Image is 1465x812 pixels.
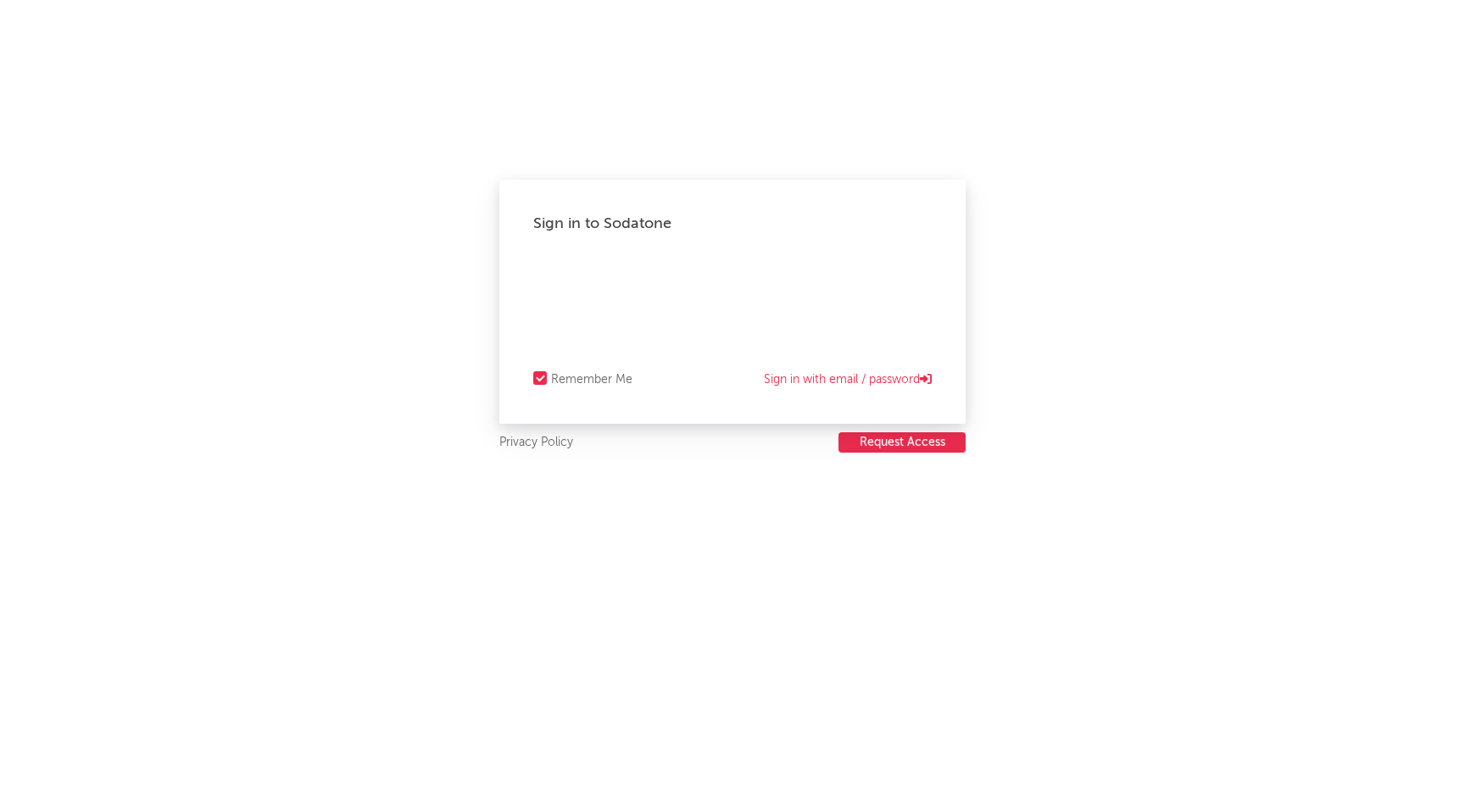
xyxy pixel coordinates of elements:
[838,432,966,453] a: Request Access
[533,214,932,234] div: Sign in to Sodatone
[838,432,966,453] button: Request Access
[499,432,573,453] a: Privacy Policy
[551,370,632,390] div: Remember Me
[764,370,932,390] a: Sign in with email / password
